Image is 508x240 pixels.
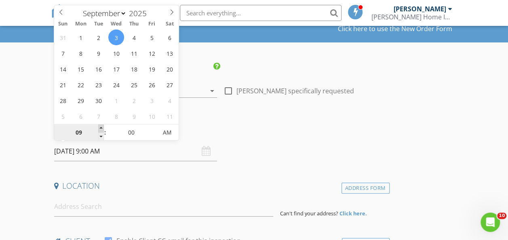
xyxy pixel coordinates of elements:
span: September 1, 2025 [73,29,89,45]
span: October 1, 2025 [108,93,124,108]
span: September 30, 2025 [91,93,106,108]
span: SPECTORA [74,4,141,21]
span: Can't find your address? [280,210,338,217]
span: September 10, 2025 [108,45,124,61]
span: October 2, 2025 [126,93,142,108]
span: September 14, 2025 [55,61,71,77]
span: October 9, 2025 [126,108,142,124]
span: October 3, 2025 [144,93,160,108]
input: Select date [54,141,217,161]
span: Tue [90,21,108,27]
span: Click to toggle [156,124,178,141]
span: September 19, 2025 [144,61,160,77]
input: Address Search [54,197,274,217]
span: September 29, 2025 [73,93,89,108]
span: September 16, 2025 [91,61,106,77]
span: Mon [72,21,90,27]
span: Thu [125,21,143,27]
h4: Location [54,181,386,191]
span: October 6, 2025 [73,108,89,124]
iframe: Intercom live chat [481,213,500,232]
span: Fri [143,21,161,27]
span: 10 [497,213,506,219]
div: Address Form [341,183,390,194]
span: September 24, 2025 [108,77,124,93]
span: September 15, 2025 [73,61,89,77]
span: September 13, 2025 [162,45,177,61]
span: : [104,124,106,141]
input: Search everything... [180,5,341,21]
span: August 31, 2025 [55,29,71,45]
img: The Best Home Inspection Software - Spectora [51,4,69,22]
span: September 3, 2025 [108,29,124,45]
h4: Date/Time [54,125,386,136]
span: October 10, 2025 [144,108,160,124]
a: Click here to use the New Order Form [338,25,452,32]
input: Year [126,8,153,19]
span: September 20, 2025 [162,61,177,77]
strong: Click here. [339,210,367,217]
div: Ferguson Home Inspections [371,13,452,21]
span: Wed [108,21,125,27]
i: arrow_drop_down [207,86,217,96]
span: October 5, 2025 [55,108,71,124]
div: [PERSON_NAME] [393,5,446,13]
span: September 7, 2025 [55,45,71,61]
span: Sun [54,21,72,27]
span: September 11, 2025 [126,45,142,61]
span: September 25, 2025 [126,77,142,93]
span: September 27, 2025 [162,77,177,93]
span: September 18, 2025 [126,61,142,77]
span: September 5, 2025 [144,29,160,45]
span: September 4, 2025 [126,29,142,45]
span: October 11, 2025 [162,108,177,124]
span: September 2, 2025 [91,29,106,45]
span: October 8, 2025 [108,108,124,124]
span: October 4, 2025 [162,93,177,108]
span: September 23, 2025 [91,77,106,93]
label: [PERSON_NAME] specifically requested [236,87,354,95]
span: September 28, 2025 [55,93,71,108]
span: September 22, 2025 [73,77,89,93]
span: October 7, 2025 [91,108,106,124]
span: September 26, 2025 [144,77,160,93]
span: September 17, 2025 [108,61,124,77]
a: SPECTORA [51,11,141,28]
span: Sat [161,21,179,27]
span: September 8, 2025 [73,45,89,61]
span: September 6, 2025 [162,29,177,45]
span: September 21, 2025 [55,77,71,93]
span: September 9, 2025 [91,45,106,61]
span: September 12, 2025 [144,45,160,61]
